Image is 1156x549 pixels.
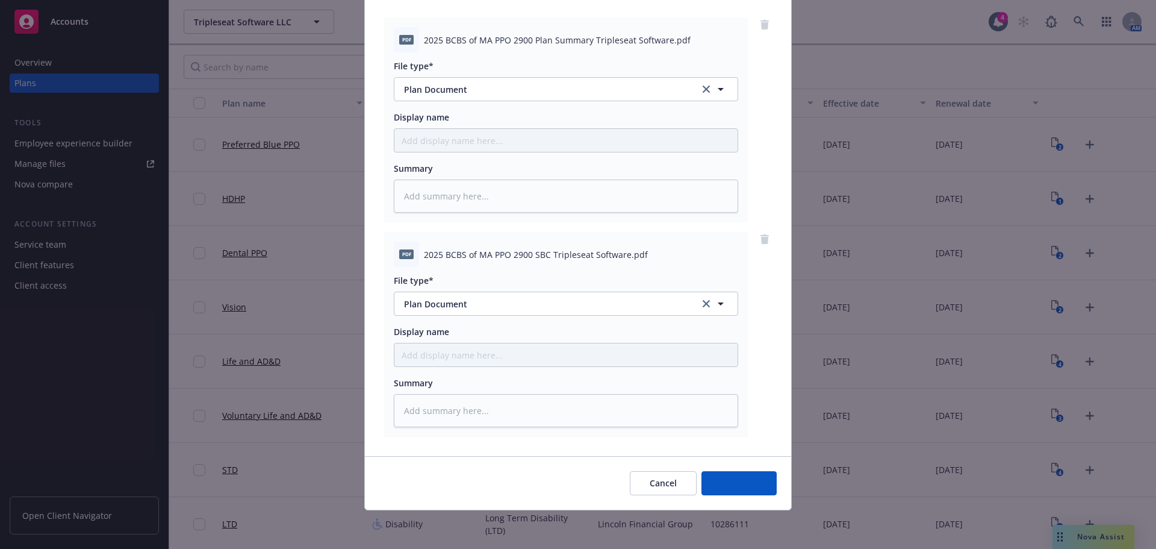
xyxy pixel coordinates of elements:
[394,377,433,389] span: Summary
[394,275,433,286] span: File type*
[701,471,777,495] button: Add files
[394,292,738,316] button: Plan Documentclear selection
[394,344,738,366] input: Add display name here...
[404,298,683,310] span: Plan Document
[394,163,433,174] span: Summary
[424,248,648,261] span: 2025 BCBS of MA PPO 2900 SBC Tripleseat Software.pdf
[699,82,713,96] a: clear selection
[721,477,757,489] span: Add files
[394,111,449,123] span: Display name
[757,17,772,32] a: remove
[394,60,433,72] span: File type*
[630,471,697,495] button: Cancel
[394,77,738,101] button: Plan Documentclear selection
[424,34,691,46] span: 2025 BCBS of MA PPO 2900 Plan Summary Tripleseat Software.pdf
[399,249,414,259] span: pdf
[650,477,677,489] span: Cancel
[399,35,414,44] span: pdf
[394,129,738,152] input: Add display name here...
[699,296,713,311] a: clear selection
[394,326,449,337] span: Display name
[404,83,683,96] span: Plan Document
[757,232,772,246] a: remove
